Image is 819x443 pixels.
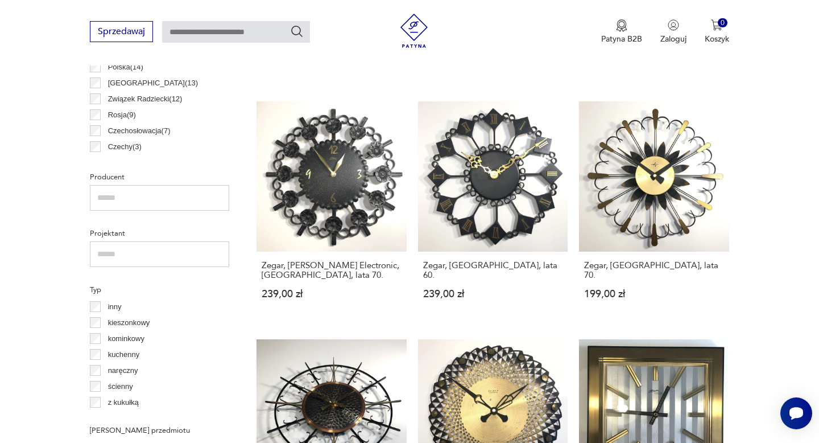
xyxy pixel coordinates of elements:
[718,18,727,28] div: 0
[601,19,642,44] button: Patyna B2B
[90,28,153,36] a: Sprzedawaj
[108,157,194,169] p: [GEOGRAPHIC_DATA] ( 3 )
[90,227,229,240] p: Projektant
[579,101,729,321] a: Zegar, Niemcy, lata 70.Zegar, [GEOGRAPHIC_DATA], lata 70.199,00 zł
[108,333,144,345] p: kominkowy
[660,19,686,44] button: Zaloguj
[418,101,568,321] a: Zegar, Niemcy, lata 60.Zegar, [GEOGRAPHIC_DATA], lata 60.239,00 zł
[108,348,140,361] p: kuchenny
[660,34,686,44] p: Zaloguj
[108,61,143,73] p: Polska ( 14 )
[423,289,562,299] p: 239,00 zł
[397,14,431,48] img: Patyna - sklep z meblami i dekoracjami vintage
[108,396,139,409] p: z kukułką
[108,77,198,89] p: [GEOGRAPHIC_DATA] ( 13 )
[108,317,150,329] p: kieszonkowy
[108,380,133,393] p: ścienny
[108,109,136,121] p: Rosja ( 9 )
[90,171,229,183] p: Producent
[90,21,153,42] button: Sprzedawaj
[668,19,679,31] img: Ikonka użytkownika
[711,19,722,31] img: Ikona koszyka
[262,261,401,280] h3: Zegar, [PERSON_NAME] Electronic, [GEOGRAPHIC_DATA], lata 70.
[584,261,723,280] h3: Zegar, [GEOGRAPHIC_DATA], lata 70.
[90,424,229,437] p: [PERSON_NAME] przedmiotu
[108,93,183,105] p: Związek Radziecki ( 12 )
[601,34,642,44] p: Patyna B2B
[108,301,122,313] p: inny
[780,397,812,429] iframe: Smartsupp widget button
[108,125,171,137] p: Czechosłowacja ( 7 )
[257,101,406,321] a: Zegar, Diehl Electronic, Niemcy, lata 70.Zegar, [PERSON_NAME] Electronic, [GEOGRAPHIC_DATA], lata...
[262,289,401,299] p: 239,00 zł
[108,364,138,377] p: naręczny
[423,261,562,280] h3: Zegar, [GEOGRAPHIC_DATA], lata 60.
[584,289,723,299] p: 199,00 zł
[601,19,642,44] a: Ikona medaluPatyna B2B
[290,24,304,38] button: Szukaj
[108,141,142,153] p: Czechy ( 3 )
[616,19,627,32] img: Ikona medalu
[705,19,729,44] button: 0Koszyk
[90,284,229,296] p: Typ
[705,34,729,44] p: Koszyk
